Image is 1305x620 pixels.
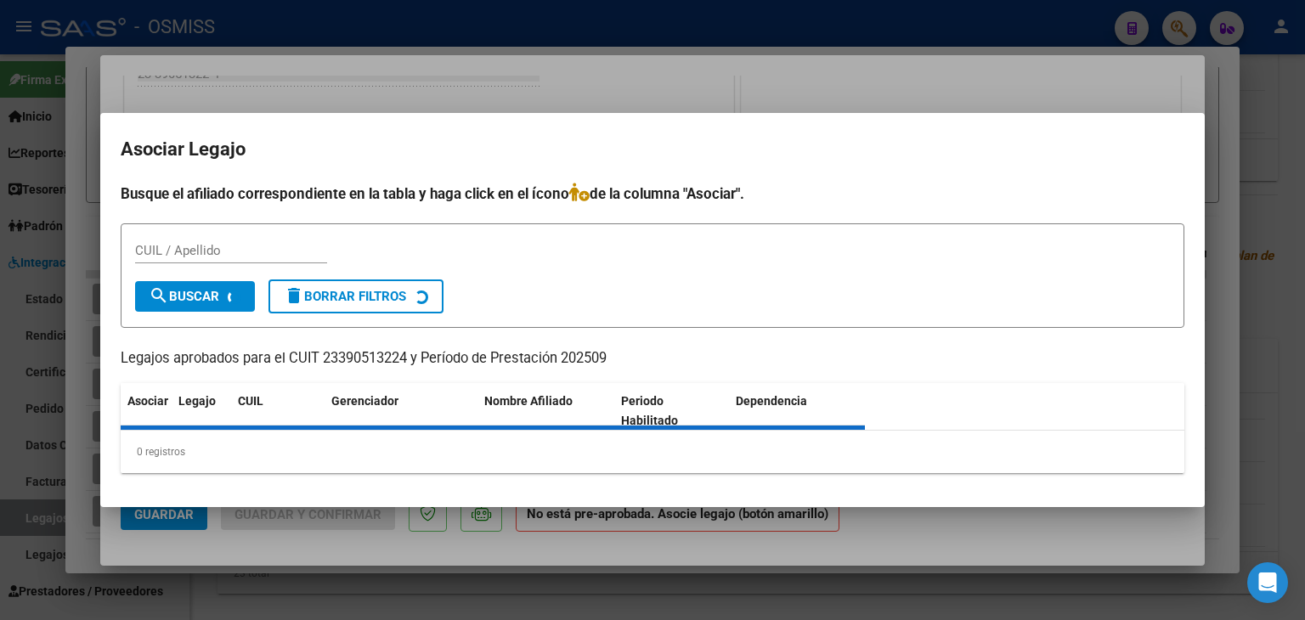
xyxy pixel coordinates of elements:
span: Dependencia [736,394,807,408]
datatable-header-cell: Gerenciador [325,383,477,439]
span: Asociar [127,394,168,408]
div: Open Intercom Messenger [1247,562,1288,603]
div: 0 registros [121,431,1184,473]
span: Legajo [178,394,216,408]
button: Borrar Filtros [268,279,443,313]
span: Gerenciador [331,394,398,408]
span: Buscar [149,289,219,304]
datatable-header-cell: Nombre Afiliado [477,383,614,439]
span: Nombre Afiliado [484,394,573,408]
datatable-header-cell: CUIL [231,383,325,439]
h4: Busque el afiliado correspondiente en la tabla y haga click en el ícono de la columna "Asociar". [121,183,1184,205]
p: Legajos aprobados para el CUIT 23390513224 y Período de Prestación 202509 [121,348,1184,369]
datatable-header-cell: Legajo [172,383,231,439]
datatable-header-cell: Dependencia [729,383,866,439]
button: Buscar [135,281,255,312]
span: Borrar Filtros [284,289,406,304]
mat-icon: delete [284,285,304,306]
span: CUIL [238,394,263,408]
datatable-header-cell: Periodo Habilitado [614,383,729,439]
span: Periodo Habilitado [621,394,678,427]
datatable-header-cell: Asociar [121,383,172,439]
h2: Asociar Legajo [121,133,1184,166]
mat-icon: search [149,285,169,306]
